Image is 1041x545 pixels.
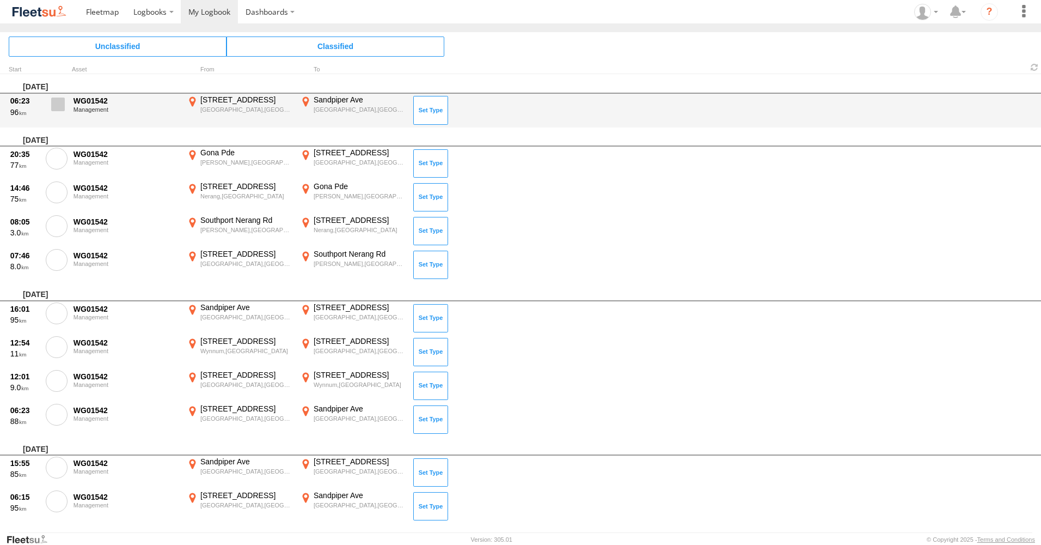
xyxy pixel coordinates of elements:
[314,491,406,500] div: Sandpiper Ave
[314,404,406,414] div: Sandpiper Ave
[74,159,179,166] div: Management
[200,260,292,268] div: [GEOGRAPHIC_DATA],[GEOGRAPHIC_DATA]
[10,383,40,392] div: 9.0
[314,468,406,475] div: [GEOGRAPHIC_DATA],[GEOGRAPHIC_DATA]
[298,457,407,488] label: Click to View Event Location
[185,336,294,368] label: Click to View Event Location
[298,336,407,368] label: Click to View Event Location
[72,67,181,72] div: Asset
[471,536,512,543] div: Version: 305.01
[298,370,407,402] label: Click to View Event Location
[200,192,292,200] div: Nerang,[GEOGRAPHIC_DATA]
[10,349,40,359] div: 11
[298,148,407,179] label: Click to View Event Location
[298,95,407,126] label: Click to View Event Location
[9,37,226,56] span: Click to view Unclassified Trips
[185,67,294,72] div: From
[200,491,292,500] div: [STREET_ADDRESS]
[11,4,68,19] img: fleetsu-logo-horizontal.svg
[927,536,1035,543] div: © Copyright 2025 -
[298,215,407,247] label: Click to View Event Location
[314,215,406,225] div: [STREET_ADDRESS]
[10,469,40,479] div: 85
[185,95,294,126] label: Click to View Event Location
[74,217,179,227] div: WG01542
[413,217,448,245] button: Click to Set
[314,370,406,380] div: [STREET_ADDRESS]
[314,260,406,268] div: [PERSON_NAME],[GEOGRAPHIC_DATA]
[413,372,448,400] button: Click to Set
[74,338,179,348] div: WG01542
[74,458,179,468] div: WG01542
[200,106,292,113] div: [GEOGRAPHIC_DATA],[GEOGRAPHIC_DATA]
[314,347,406,355] div: [GEOGRAPHIC_DATA],[GEOGRAPHIC_DATA]
[200,415,292,422] div: [GEOGRAPHIC_DATA],[GEOGRAPHIC_DATA]
[74,227,179,233] div: Management
[200,347,292,355] div: Wynnum,[GEOGRAPHIC_DATA]
[10,217,40,227] div: 08:05
[10,416,40,426] div: 88
[298,67,407,72] div: To
[314,95,406,105] div: Sandpiper Ave
[200,226,292,234] div: [PERSON_NAME],[GEOGRAPHIC_DATA]
[10,338,40,348] div: 12:54
[10,228,40,238] div: 3.0
[74,261,179,267] div: Management
[185,404,294,435] label: Click to View Event Location
[298,404,407,435] label: Click to View Event Location
[200,159,292,166] div: [PERSON_NAME],[GEOGRAPHIC_DATA]
[74,468,179,475] div: Management
[413,183,448,211] button: Click to Set
[74,96,179,106] div: WG01542
[200,181,292,191] div: [STREET_ADDRESS]
[314,381,406,389] div: Wynnum,[GEOGRAPHIC_DATA]
[74,183,179,193] div: WG01542
[314,302,406,312] div: [STREET_ADDRESS]
[1028,62,1041,72] span: Refresh
[74,193,179,199] div: Management
[200,457,292,467] div: Sandpiper Ave
[200,370,292,380] div: [STREET_ADDRESS]
[10,492,40,502] div: 06:15
[226,37,444,56] span: Click to view Classified Trips
[413,458,448,487] button: Click to Set
[981,3,998,21] i: ?
[10,503,40,513] div: 95
[74,149,179,159] div: WG01542
[74,304,179,314] div: WG01542
[298,181,407,213] label: Click to View Event Location
[10,160,40,170] div: 77
[10,405,40,415] div: 06:23
[74,415,179,422] div: Management
[200,249,292,259] div: [STREET_ADDRESS]
[10,107,40,117] div: 96
[314,249,406,259] div: Southport Nerang Rd
[10,304,40,314] div: 16:01
[185,302,294,334] label: Click to View Event Location
[314,313,406,321] div: [GEOGRAPHIC_DATA],[GEOGRAPHIC_DATA]
[314,415,406,422] div: [GEOGRAPHIC_DATA],[GEOGRAPHIC_DATA]
[298,249,407,281] label: Click to View Event Location
[74,348,179,354] div: Management
[185,215,294,247] label: Click to View Event Location
[74,381,179,388] div: Management
[314,226,406,234] div: Nerang,[GEOGRAPHIC_DATA]
[413,149,448,178] button: Click to Set
[10,251,40,261] div: 07:46
[10,149,40,159] div: 20:35
[185,491,294,522] label: Click to View Event Location
[200,215,292,225] div: Southport Nerang Rd
[314,159,406,166] div: [GEOGRAPHIC_DATA],[GEOGRAPHIC_DATA]
[74,314,179,320] div: Management
[10,96,40,106] div: 06:23
[185,181,294,213] label: Click to View Event Location
[977,536,1035,543] a: Terms and Conditions
[74,502,179,508] div: Management
[413,338,448,366] button: Click to Set
[314,106,406,113] div: [GEOGRAPHIC_DATA],[GEOGRAPHIC_DATA]
[413,251,448,279] button: Click to Set
[10,372,40,381] div: 12:01
[910,4,942,20] div: Katie Topping
[413,96,448,124] button: Click to Set
[200,468,292,475] div: [GEOGRAPHIC_DATA],[GEOGRAPHIC_DATA]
